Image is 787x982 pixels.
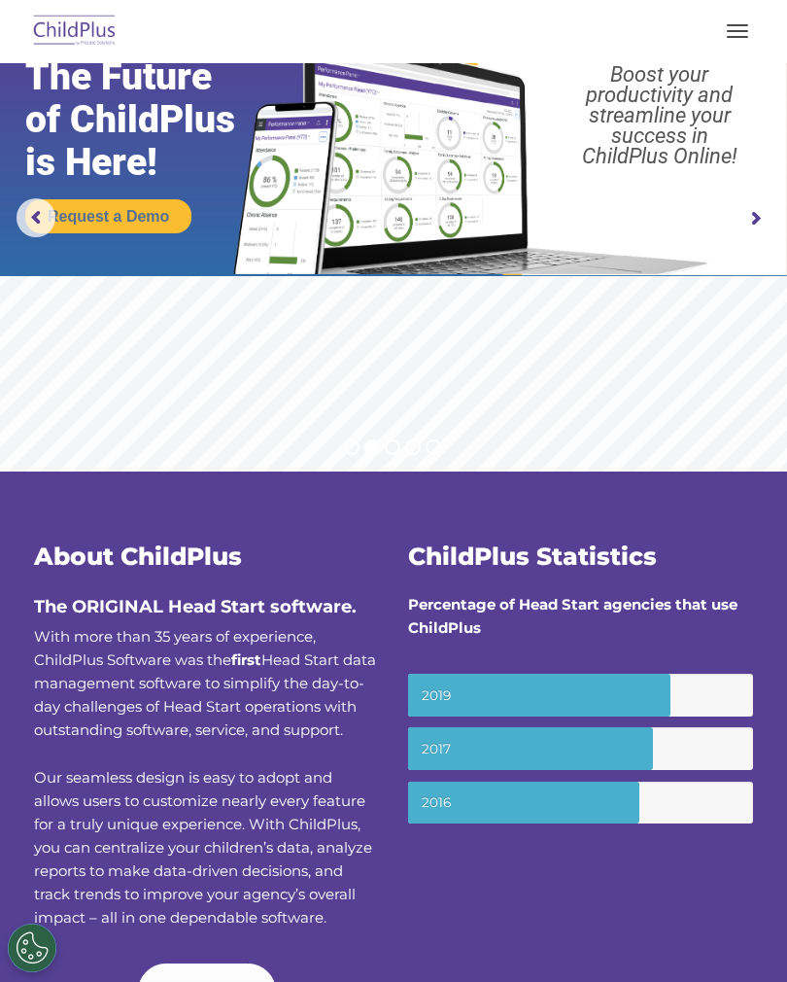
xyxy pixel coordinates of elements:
[408,542,657,571] span: ChildPlus Statistics
[25,199,191,233] a: Request a Demo
[25,55,277,184] rs-layer: The Future of ChildPlus is Here!
[34,596,357,617] span: The ORIGINAL Head Start software.
[29,9,120,54] img: ChildPlus by Procare Solutions
[34,627,376,739] span: With more than 35 years of experience, ChildPlus Software was the Head Start data management soft...
[34,542,242,571] span: About ChildPlus
[8,924,56,972] button: Cookies Settings
[408,674,753,717] small: 2019
[408,782,753,824] small: 2016
[408,595,737,637] strong: Percentage of Head Start agencies that use ChildPlus
[543,64,776,166] rs-layer: Boost your productivity and streamline your success in ChildPlus Online!
[231,650,261,669] b: first
[34,768,372,927] span: Our seamless design is easy to adopt and allows users to customize nearly every feature for a tru...
[408,727,753,770] small: 2017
